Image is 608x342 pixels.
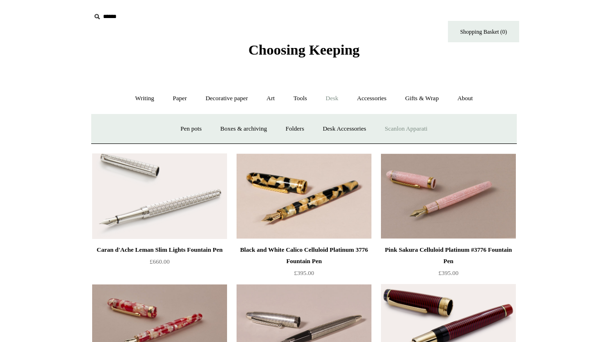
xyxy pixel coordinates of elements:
span: £660.00 [150,258,170,265]
a: Paper [164,86,196,111]
div: Pink Sakura Celluloid Platinum #3776 Fountain Pen [383,244,513,267]
img: Pink Sakura Celluloid Platinum #3776 Fountain Pen [381,153,516,239]
a: Accessories [349,86,395,111]
a: Pen pots [172,116,210,142]
a: Desk [317,86,347,111]
img: Black and White Calico Celluloid Platinum 3776 Fountain Pen [237,153,371,239]
a: About [449,86,482,111]
div: Black and White Calico Celluloid Platinum 3776 Fountain Pen [239,244,369,267]
a: Boxes & archiving [212,116,275,142]
a: Choosing Keeping [248,49,360,56]
a: Art [258,86,283,111]
a: Black and White Calico Celluloid Platinum 3776 Fountain Pen Black and White Calico Celluloid Plat... [237,153,371,239]
a: Pink Sakura Celluloid Platinum #3776 Fountain Pen Pink Sakura Celluloid Platinum #3776 Fountain Pen [381,153,516,239]
a: Black and White Calico Celluloid Platinum 3776 Fountain Pen £395.00 [237,244,371,283]
a: Writing [127,86,163,111]
a: Pink Sakura Celluloid Platinum #3776 Fountain Pen £395.00 [381,244,516,283]
span: £395.00 [294,269,314,276]
a: Desk Accessories [314,116,374,142]
span: £395.00 [438,269,458,276]
a: Shopping Basket (0) [448,21,519,42]
img: Caran d'Ache Leman Slim Lights Fountain Pen [92,153,227,239]
a: Tools [285,86,316,111]
a: Caran d'Ache Leman Slim Lights Fountain Pen Caran d'Ache Leman Slim Lights Fountain Pen [92,153,227,239]
a: Scanlon Apparati [376,116,436,142]
a: Decorative paper [197,86,256,111]
span: Choosing Keeping [248,42,360,57]
a: Folders [277,116,313,142]
a: Caran d'Ache Leman Slim Lights Fountain Pen £660.00 [92,244,227,283]
a: Gifts & Wrap [397,86,447,111]
div: Caran d'Ache Leman Slim Lights Fountain Pen [95,244,225,256]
